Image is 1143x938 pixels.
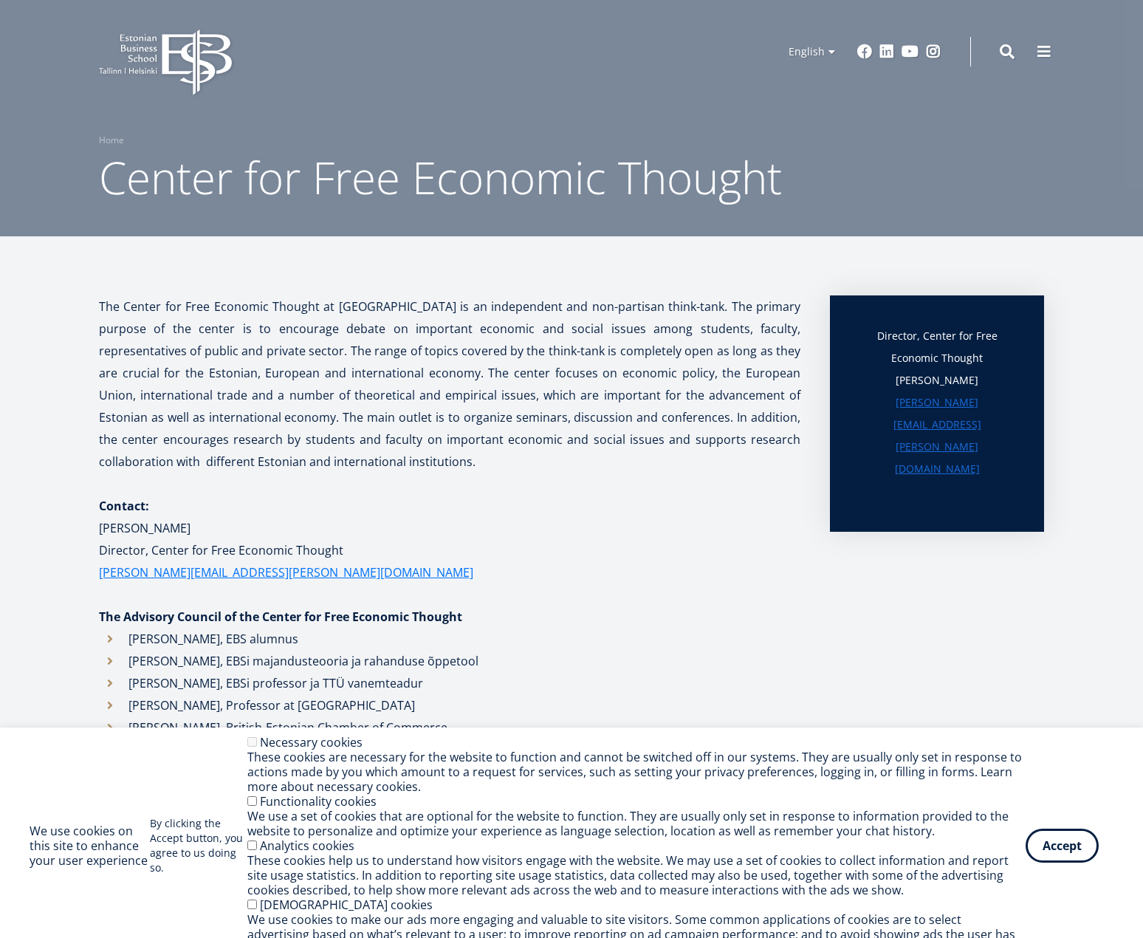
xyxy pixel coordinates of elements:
[99,628,800,650] li: [PERSON_NAME], EBS alumnus
[902,44,919,59] a: Youtube
[879,44,894,59] a: Linkedin
[926,44,941,59] a: Instagram
[99,561,473,583] a: [PERSON_NAME][EMAIL_ADDRESS][PERSON_NAME][DOMAIN_NAME]
[857,44,872,59] a: Facebook
[99,672,800,694] li: [PERSON_NAME], EBSi professor ja TTÜ vanemteadur
[99,295,800,473] p: The Center for Free Economic Thought at [GEOGRAPHIC_DATA] is an independent and non-partisan thin...
[30,824,150,868] h2: We use cookies on this site to enhance your user experience
[99,650,800,672] li: [PERSON_NAME], EBSi majandusteooria ja rahanduse õppetool
[260,838,354,854] label: Analytics cookies
[99,133,124,148] a: Home
[260,734,363,750] label: Necessary cookies
[859,369,1015,391] p: [PERSON_NAME]
[859,391,1015,480] a: [PERSON_NAME][EMAIL_ADDRESS][PERSON_NAME][DOMAIN_NAME]
[99,498,149,514] strong: Contact:
[99,609,462,625] strong: The Advisory Council of the Center for Free Economic Thought
[99,694,800,716] li: [PERSON_NAME], Professor at [GEOGRAPHIC_DATA]
[859,325,1015,369] p: Director, Center for Free Economic Thought
[99,147,782,208] span: Center for Free Economic Thought
[247,750,1026,794] div: These cookies are necessary for the website to function and cannot be switched off in our systems...
[260,897,433,913] label: [DEMOGRAPHIC_DATA] cookies
[99,716,800,739] li: [PERSON_NAME], British-Estonian Chamber of Commerce
[1026,829,1099,863] button: Accept
[247,809,1026,838] div: We use a set of cookies that are optional for the website to function. They are usually only set ...
[260,793,377,809] label: Functionality cookies
[150,816,247,875] p: By clicking the Accept button, you agree to us doing so.
[247,853,1026,897] div: These cookies help us to understand how visitors engage with the website. We may use a set of coo...
[99,517,800,539] p: [PERSON_NAME]
[99,539,800,561] p: Director, Center for Free Economic Thought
